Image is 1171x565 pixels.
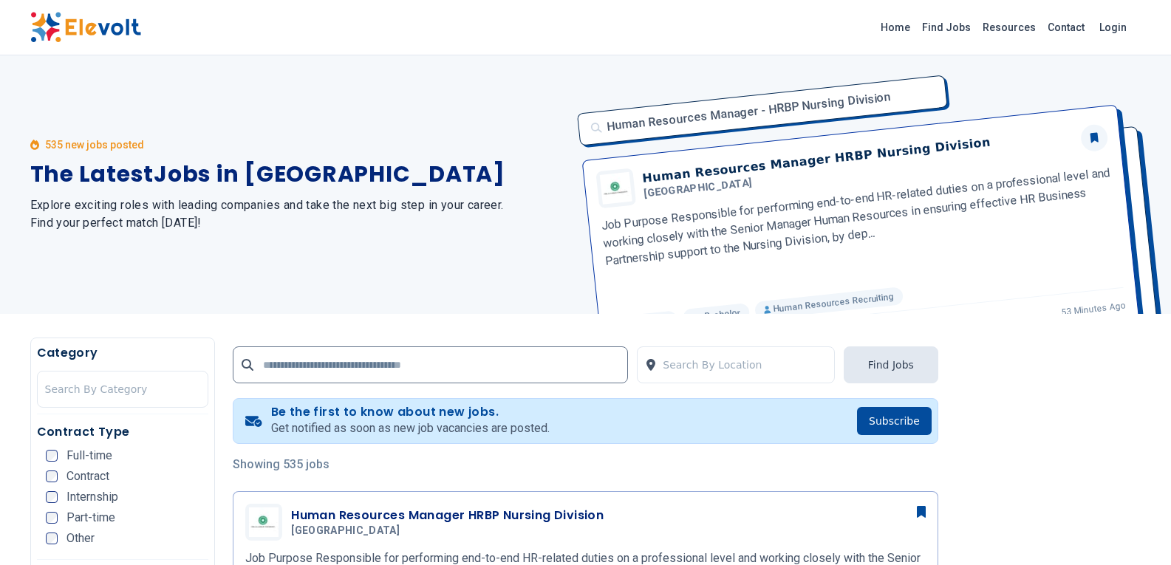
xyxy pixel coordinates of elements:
[46,450,58,462] input: Full-time
[66,450,112,462] span: Full-time
[66,491,118,503] span: Internship
[233,456,938,473] p: Showing 535 jobs
[46,512,58,524] input: Part-time
[1090,13,1136,42] a: Login
[30,196,568,232] h2: Explore exciting roles with leading companies and take the next big step in your career. Find you...
[875,16,916,39] a: Home
[271,420,550,437] p: Get notified as soon as new job vacancies are posted.
[30,161,568,188] h1: The Latest Jobs in [GEOGRAPHIC_DATA]
[977,16,1042,39] a: Resources
[37,344,209,362] h5: Category
[857,407,932,435] button: Subscribe
[45,137,144,152] p: 535 new jobs posted
[291,524,400,538] span: [GEOGRAPHIC_DATA]
[1042,16,1090,39] a: Contact
[37,423,209,441] h5: Contract Type
[844,346,938,383] button: Find Jobs
[46,533,58,544] input: Other
[66,470,109,482] span: Contract
[66,512,115,524] span: Part-time
[66,533,95,544] span: Other
[46,470,58,482] input: Contract
[30,12,141,43] img: Elevolt
[271,405,550,420] h4: Be the first to know about new jobs.
[249,507,279,537] img: Aga khan University
[46,491,58,503] input: Internship
[916,16,977,39] a: Find Jobs
[291,507,604,524] h3: Human Resources Manager HRBP Nursing Division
